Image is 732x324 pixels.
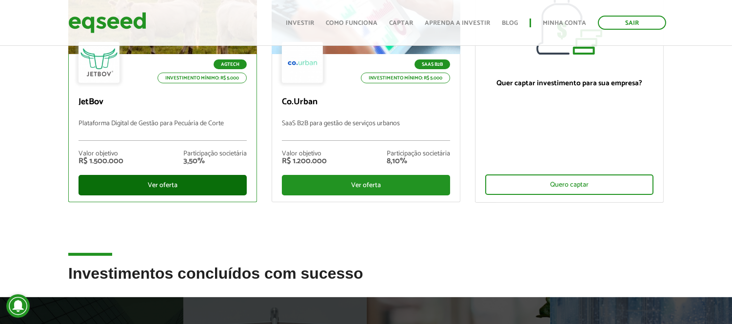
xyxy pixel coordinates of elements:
p: Co.Urban [282,97,450,108]
a: Sair [598,16,666,30]
div: 8,10% [387,157,450,165]
div: 3,50% [183,157,247,165]
p: SaaS B2B para gestão de serviços urbanos [282,120,450,141]
div: R$ 1.200.000 [282,157,327,165]
div: R$ 1.500.000 [79,157,123,165]
div: Valor objetivo [79,151,123,157]
a: Investir [286,20,314,26]
a: Minha conta [543,20,586,26]
a: Aprenda a investir [425,20,490,26]
a: Captar [389,20,413,26]
p: Investimento mínimo: R$ 5.000 [361,73,450,83]
img: EqSeed [68,10,146,36]
div: Participação societária [183,151,247,157]
p: Quer captar investimento para sua empresa? [485,79,653,88]
div: Participação societária [387,151,450,157]
div: Ver oferta [79,175,247,195]
p: Agtech [214,59,247,69]
div: Ver oferta [282,175,450,195]
p: Plataforma Digital de Gestão para Pecuária de Corte [79,120,247,141]
h2: Investimentos concluídos com sucesso [68,265,664,297]
a: Blog [502,20,518,26]
a: Como funciona [326,20,377,26]
p: SaaS B2B [415,59,450,69]
div: Valor objetivo [282,151,327,157]
p: JetBov [79,97,247,108]
div: Quero captar [485,174,653,195]
p: Investimento mínimo: R$ 5.000 [158,73,247,83]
